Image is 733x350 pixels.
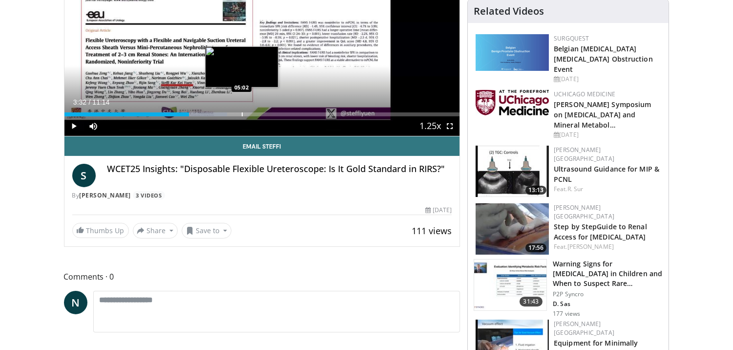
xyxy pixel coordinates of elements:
img: image.jpeg [205,46,278,87]
span: / [89,98,91,106]
span: 13:13 [525,186,546,195]
a: [PERSON_NAME] [GEOGRAPHIC_DATA] [554,146,614,163]
a: Surgquest [554,34,589,43]
div: [DATE] [425,206,452,215]
button: Playback Rate [420,116,440,136]
img: be78edef-9c83-4ca4-81c3-bb590ce75b9a.150x105_q85_crop-smart_upscale.jpg [476,203,549,255]
a: Thumbs Up [72,223,129,238]
span: 31:43 [520,297,543,306]
span: Comments 0 [64,270,461,283]
img: 08d442d2-9bc4-4584-b7ef-4efa69e0f34c.png.150x105_q85_autocrop_double_scale_upscale_version-0.2.png [476,34,549,71]
span: 3:32 [73,98,86,106]
button: Share [133,223,178,239]
button: Mute [84,116,104,136]
a: N [64,291,87,314]
a: 17:56 [476,203,549,255]
h4: WCET25 Insights: "Disposable Flexible Ureteroscope: Is It Gold Standard in RIRS?" [107,164,452,175]
div: Feat. [554,185,661,194]
button: Fullscreen [440,116,460,136]
img: ae74b246-eda0-4548-a041-8444a00e0b2d.150x105_q85_crop-smart_upscale.jpg [476,146,549,197]
p: D. Sas [553,300,663,308]
a: 31:43 Warning Signs for [MEDICAL_DATA] in Children and When to Suspect Rare… P2P Syncro D. Sas 17... [474,259,663,318]
a: Ultrasound Guidance for MIP & PCNL [554,164,659,184]
a: [PERSON_NAME] [GEOGRAPHIC_DATA] [554,203,614,220]
button: Save to [182,223,231,239]
h4: Related Videos [474,5,544,17]
span: 17:56 [525,243,546,252]
a: 3 Videos [133,191,165,199]
a: [PERSON_NAME] [GEOGRAPHIC_DATA] [554,320,614,337]
p: P2P Syncro [553,290,663,298]
h3: Warning Signs for [MEDICAL_DATA] in Children and When to Suspect Rare… [553,259,663,288]
div: [DATE] [554,131,661,139]
img: 5f87bdfb-7fdf-48f0-85f3-b6bcda6427bf.jpg.150x105_q85_autocrop_double_scale_upscale_version-0.2.jpg [476,90,549,115]
button: Play [64,116,84,136]
img: b1bc6859-4bdd-4be1-8442-b8b8c53ce8a1.150x105_q85_crop-smart_upscale.jpg [474,260,546,310]
a: UChicago Medicine [554,90,615,98]
a: 13:13 [476,146,549,197]
a: Belgian [MEDICAL_DATA] [MEDICAL_DATA] Obstruction Event [554,44,653,74]
a: S [72,164,96,187]
div: [DATE] [554,75,661,84]
div: Feat. [554,242,661,251]
a: [PERSON_NAME] [80,191,131,199]
span: 111 views [412,225,452,237]
a: [PERSON_NAME] [567,242,614,251]
a: Email Steffi [64,136,460,156]
a: R. Sur [567,185,584,193]
div: Progress Bar [64,112,460,116]
a: [PERSON_NAME] Symposium on [MEDICAL_DATA] and Mineral Metabol… [554,100,651,130]
p: 177 views [553,310,580,318]
div: By [72,191,452,200]
span: 11:14 [92,98,109,106]
a: Step by StepGuide to Renal Access for [MEDICAL_DATA] [554,222,647,241]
